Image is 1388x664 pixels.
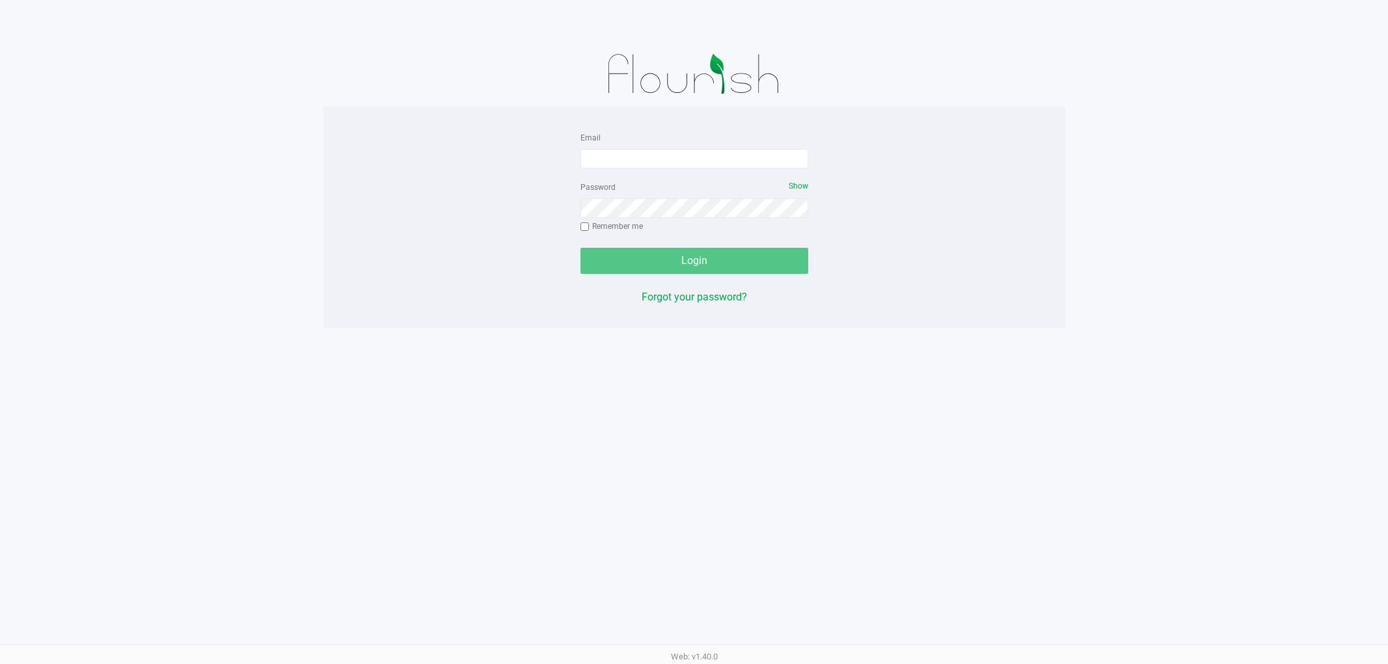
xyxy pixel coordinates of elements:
label: Remember me [580,220,643,232]
input: Remember me [580,222,590,232]
button: Forgot your password? [642,289,747,305]
label: Password [580,181,616,193]
label: Email [580,132,601,144]
span: Web: v1.40.0 [671,652,718,661]
span: Show [789,181,808,191]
